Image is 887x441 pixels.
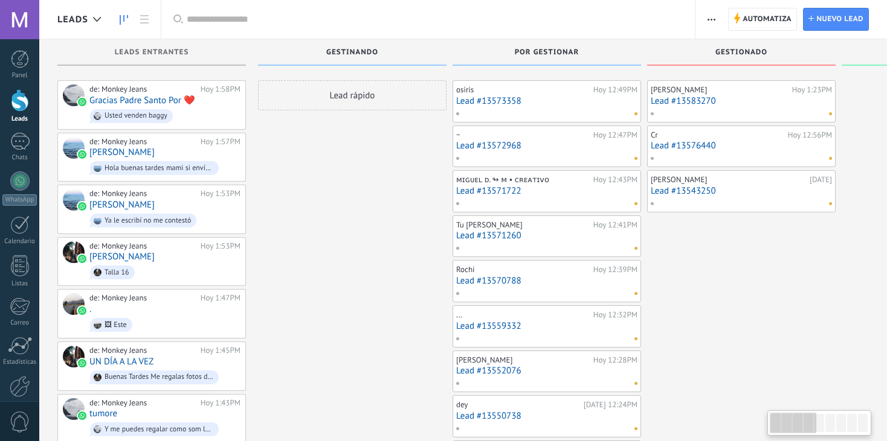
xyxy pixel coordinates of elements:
div: de: Monkey Jeans [89,346,196,355]
span: No hay nada asignado [634,202,637,205]
a: UN DÍA A LA VEZ [89,357,153,367]
a: Lead #13573358 [456,96,637,106]
div: [PERSON_NAME] [651,85,789,95]
div: Guarin [63,241,85,263]
div: Hoy 12:43PM [593,175,637,185]
a: tumore [89,408,117,419]
div: Hoy 12:56PM [788,130,832,140]
div: Leads [2,115,37,123]
div: Correo [2,319,37,327]
div: ... [456,310,590,320]
div: Hoy 1:57PM [201,137,240,147]
div: Gracias Padre Santo Por ❤️ [63,84,85,106]
span: No hay nada asignado [829,202,832,205]
span: No hay nada asignado [634,292,637,295]
div: Hoy 12:28PM [593,355,637,365]
div: María Rúa [63,137,85,159]
a: Lead #13571722 [456,186,637,196]
div: Listas [2,280,37,288]
div: ᴍɪɢᴜᴇʟ ᴅ. ↬ ᴍ • ᴄʀᴇᴀᴛɪᴠᴏ [456,175,590,185]
div: [PERSON_NAME] [651,175,807,185]
a: [PERSON_NAME] [89,147,155,157]
a: Nuevo lead [803,8,869,31]
div: Buenas Tardes Me regalas fotos de bermudas hombre por favor [105,373,213,381]
div: GESTINANDO [264,48,440,59]
span: Leads [57,14,88,25]
img: waba.svg [78,359,86,367]
div: tumore [63,398,85,420]
div: [PERSON_NAME] [456,355,590,365]
div: Rochi [456,265,590,274]
a: Lead #13572968 [456,141,637,151]
a: Lead #13570788 [456,276,637,286]
div: de: Monkey Jeans [89,84,196,94]
div: UN DÍA A LA VEZ [63,346,85,367]
span: No hay nada asignado [634,247,637,250]
div: Hoy 1:23PM [792,85,832,95]
div: de: Monkey Jeans [89,398,196,408]
span: Automatiza [743,8,792,30]
div: [DATE] [810,175,832,185]
a: Lead #13552076 [456,366,637,376]
div: Hoy 1:47PM [201,293,240,303]
div: Panel [2,72,37,80]
div: Hoy 12:47PM [593,130,637,140]
span: No hay nada asignado [634,157,637,160]
div: Hoy 1:58PM [201,84,240,94]
span: GESTINANDO [326,48,378,57]
div: Hoy 1:45PM [201,346,240,355]
div: Ya le escribí no me contestó [105,217,191,225]
div: Lead rápido [258,80,447,110]
div: de: Monkey Jeans [89,293,196,303]
img: waba.svg [78,202,86,211]
span: PoR GESTIONAR [515,48,579,57]
div: Hoy 12:39PM [593,265,637,274]
div: Usted venden baggy [105,112,167,120]
img: waba.svg [78,150,86,159]
div: dey [456,400,581,410]
div: WhatsApp [2,194,37,206]
div: Cr [651,130,785,140]
div: [DATE] 12:24PM [584,400,637,410]
div: Ajustes [2,401,37,408]
a: Gracias Padre Santo Por ❤️ [89,95,195,106]
div: Hoy 12:32PM [593,310,637,320]
div: Hoy 12:41PM [593,220,637,230]
span: No hay nada asignado [634,382,637,385]
div: Hoy 12:49PM [593,85,637,95]
span: Gestionado [715,48,767,57]
span: No hay nada asignado [634,427,637,430]
a: Lead #13543250 [651,186,832,196]
a: Lead #13576440 [651,141,832,151]
div: de: Monkey Jeans [89,241,196,251]
div: Hoy 1:53PM [201,241,240,251]
a: Lead #13559332 [456,321,637,331]
span: Nuevo lead [816,8,863,30]
div: osiris [456,85,590,95]
div: PoR GESTIONAR [459,48,635,59]
div: ~ [456,130,590,140]
span: No hay nada asignado [829,157,832,160]
div: . [63,293,85,315]
span: Leads Entrantes [115,48,189,57]
div: 🖼 Este [105,321,127,329]
span: No hay nada asignado [634,112,637,115]
a: Lead #13571260 [456,230,637,241]
a: Automatiza [728,8,797,31]
div: Hola buenas tardes mami si envío el pedido [105,164,213,173]
a: [PERSON_NAME] [89,252,155,262]
div: Y me puedes regalar como som los cargos pantalón [105,425,213,434]
a: . [89,304,91,314]
div: Hoy 1:43PM [201,398,240,408]
div: de: Monkey Jeans [89,189,196,198]
img: waba.svg [78,411,86,420]
div: Hoy 1:53PM [201,189,240,198]
div: Estadísticas [2,358,37,366]
div: Leads Entrantes [63,48,240,59]
div: Gestionado [653,48,830,59]
div: Henry Reina [63,189,85,211]
span: No hay nada asignado [634,337,637,340]
img: waba.svg [78,255,86,263]
a: Lead #13583270 [651,96,832,106]
a: Lead #13550738 [456,411,637,421]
